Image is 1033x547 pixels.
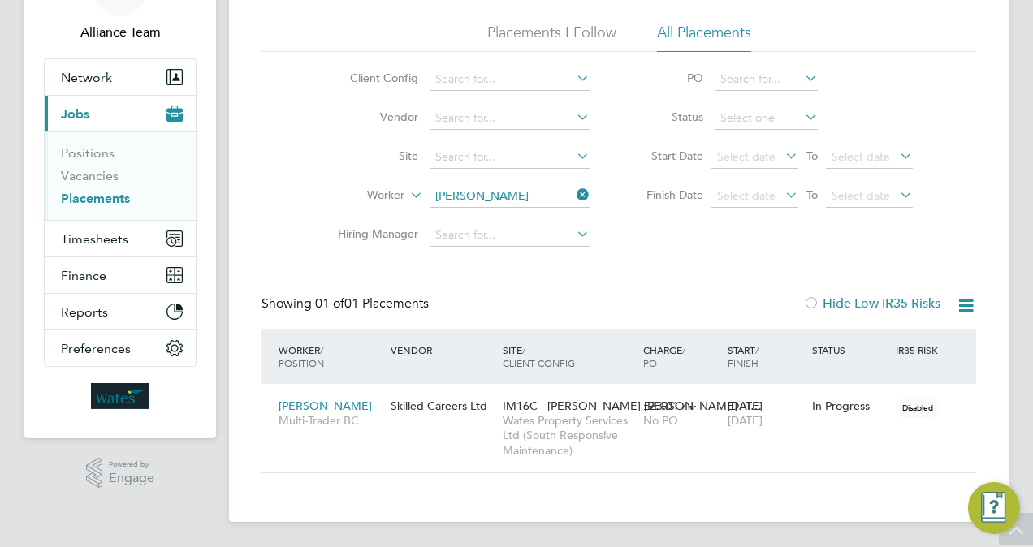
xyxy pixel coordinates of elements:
span: To [802,145,823,166]
input: Search for... [715,68,818,91]
label: Vendor [325,110,418,124]
button: Preferences [45,330,196,366]
span: / Finish [728,343,759,369]
div: IR35 Risk [892,335,948,364]
li: All Placements [657,23,751,52]
button: Reports [45,294,196,329]
div: Skilled Careers Ltd [387,390,499,421]
span: Jobs [61,106,89,122]
label: Status [630,110,703,124]
span: / Position [279,343,324,369]
span: £23.01 [643,398,679,413]
span: Finance [61,268,106,283]
input: Search for... [430,185,590,208]
span: To [802,184,823,205]
a: Positions [61,145,115,161]
label: Start Date [630,149,703,163]
button: Network [45,59,196,95]
span: Network [61,70,112,85]
span: Disabled [896,397,940,418]
button: Jobs [45,96,196,131]
div: Jobs [45,131,196,220]
span: / hr [682,400,696,412]
span: Alliance Team [44,23,197,42]
span: [DATE] [728,413,763,428]
span: No PO [643,413,678,428]
div: Worker [274,335,387,377]
label: Hide Low IR35 Risks [803,295,940,312]
span: / PO [643,343,685,369]
button: Finance [45,257,196,293]
div: In Progress [812,398,888,413]
span: [PERSON_NAME] [279,398,372,413]
div: Status [808,335,893,364]
div: Site [499,335,639,377]
a: Placements [61,191,130,206]
span: 01 Placements [315,295,429,312]
a: Go to home page [44,383,197,409]
span: Preferences [61,341,131,356]
span: / Client Config [503,343,575,369]
label: Client Config [325,71,418,85]
span: IM16C - [PERSON_NAME] [PERSON_NAME] - I… [503,398,762,413]
div: Showing [261,295,432,312]
input: Search for... [430,224,590,247]
label: Worker [311,187,404,204]
span: Multi-Trader BC [279,413,383,428]
span: Reports [61,304,108,320]
a: [PERSON_NAME]Multi-Trader BCSkilled Careers LtdIM16C - [PERSON_NAME] [PERSON_NAME] - I…Wates Prop... [274,390,976,403]
div: [DATE] [724,390,808,436]
button: Engage Resource Center [968,482,1020,534]
div: Charge [639,335,724,377]
a: Powered byEngage [86,458,155,489]
label: PO [630,71,703,85]
label: Hiring Manager [325,226,418,241]
span: Select date [832,149,890,164]
span: Wates Property Services Ltd (South Responsive Maintenance) [503,413,635,458]
span: Engage [109,472,154,485]
span: 01 of [315,295,344,312]
label: Site [325,149,418,163]
label: Finish Date [630,187,703,202]
span: Select date [717,188,776,203]
input: Search for... [430,146,590,169]
input: Select one [715,107,818,130]
button: Timesheets [45,221,196,256]
input: Search for... [430,107,590,130]
span: Select date [832,188,890,203]
input: Search for... [430,68,590,91]
span: Powered by [109,458,154,472]
div: Start [724,335,808,377]
span: Timesheets [61,231,128,247]
img: wates-logo-retina.png [91,383,149,409]
span: Select date [717,149,776,164]
li: Placements I Follow [487,23,616,52]
div: Vendor [387,335,499,364]
a: Vacancies [61,168,119,183]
